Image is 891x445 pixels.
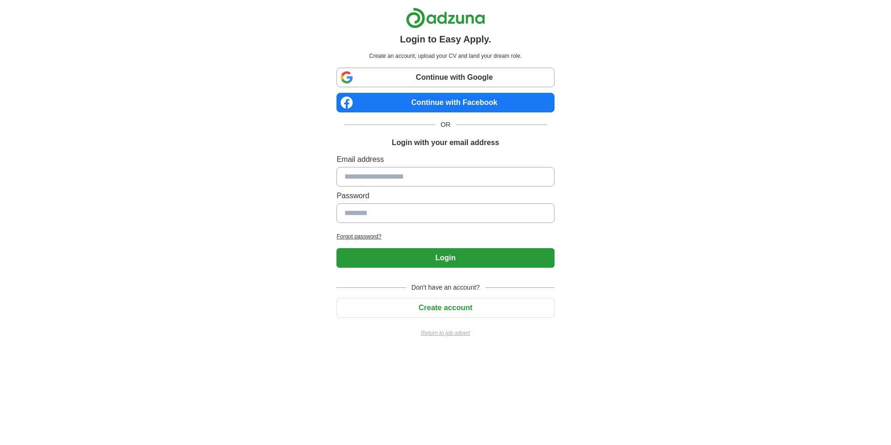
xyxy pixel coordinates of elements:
[400,32,491,46] h1: Login to Easy Apply.
[336,190,554,202] label: Password
[406,7,485,28] img: Adzuna logo
[336,232,554,241] a: Forgot password?
[336,154,554,165] label: Email address
[435,120,456,130] span: OR
[336,248,554,268] button: Login
[336,298,554,318] button: Create account
[336,329,554,337] a: Return to job advert
[392,137,499,148] h1: Login with your email address
[336,68,554,87] a: Continue with Google
[336,304,554,312] a: Create account
[338,52,552,60] p: Create an account, upload your CV and land your dream role.
[406,283,486,292] span: Don't have an account?
[336,93,554,112] a: Continue with Facebook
